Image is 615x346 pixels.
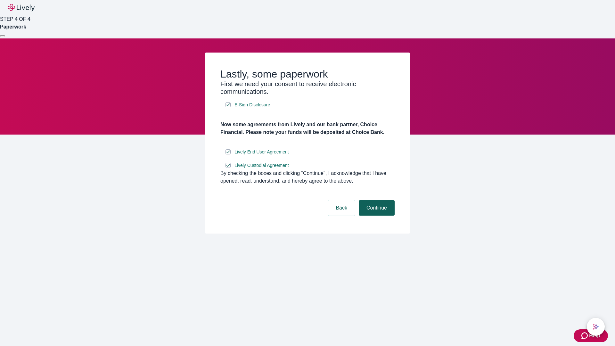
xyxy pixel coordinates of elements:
[220,80,395,95] h3: First we need your consent to receive electronic communications.
[220,121,395,136] h4: Now some agreements from Lively and our bank partner, Choice Financial. Please note your funds wi...
[359,200,395,216] button: Continue
[233,148,290,156] a: e-sign disclosure document
[220,68,395,80] h2: Lastly, some paperwork
[233,101,271,109] a: e-sign disclosure document
[234,102,270,108] span: E-Sign Disclosure
[587,318,605,336] button: chat
[328,200,355,216] button: Back
[589,332,600,340] span: Help
[593,324,599,330] svg: Lively AI Assistant
[233,161,290,169] a: e-sign disclosure document
[234,149,289,155] span: Lively End User Agreement
[234,162,289,169] span: Lively Custodial Agreement
[220,169,395,185] div: By checking the boxes and clicking “Continue", I acknowledge that I have opened, read, understand...
[581,332,589,340] svg: Zendesk support icon
[8,4,35,12] img: Lively
[574,329,608,342] button: Zendesk support iconHelp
